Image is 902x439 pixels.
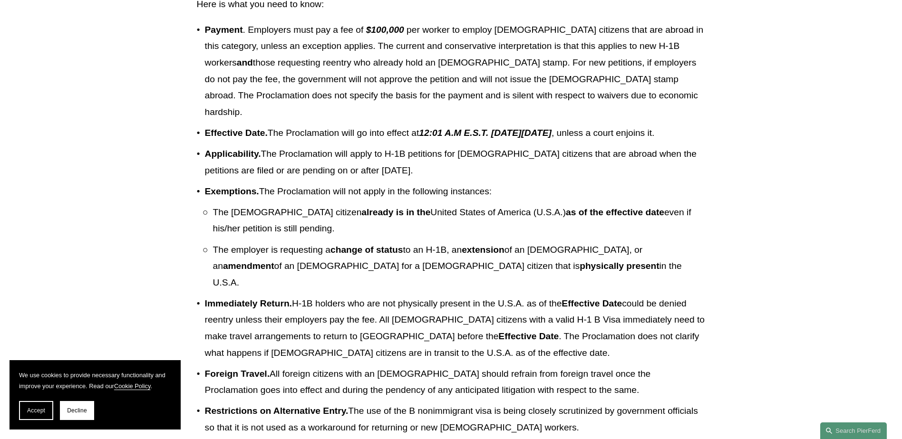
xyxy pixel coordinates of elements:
[205,403,706,436] p: The use of the B nonimmigrant visa is being closely scrutinized by government officials so that i...
[562,298,622,308] strong: Effective Date
[205,25,243,35] strong: Payment
[213,204,706,237] p: The [DEMOGRAPHIC_DATA] citizen United States of America (U.S.A.) even if his/her petition is stil...
[419,128,552,138] em: 12:01 A.M E.S.T. [DATE][DATE]
[223,261,274,271] strong: amendment
[580,261,659,271] strong: physically present
[566,207,664,217] strong: as of the effective date
[67,407,87,414] span: Decline
[820,422,887,439] a: Search this site
[60,401,94,420] button: Decline
[205,298,292,308] strong: Immediately Return.
[330,245,403,255] strong: change of status
[205,128,268,138] strong: Effective Date.
[205,183,706,200] p: The Proclamation will not apply in the following instances:
[205,146,706,179] p: The Proclamation will apply to H-1B petitions for [DEMOGRAPHIC_DATA] citizens that are abroad whe...
[205,296,706,361] p: H-1B holders who are not physically present in the U.S.A. as of the could be denied reentry unles...
[237,57,253,67] strong: and
[114,382,151,390] a: Cookie Policy
[361,207,430,217] strong: already is in the
[19,370,171,391] p: We use cookies to provide necessary functionality and improve your experience. Read our .
[205,22,706,120] p: . Employers must pay a fee of per worker to employ [DEMOGRAPHIC_DATA] citizens that are abroad in...
[205,125,706,142] p: The Proclamation will go into effect at , unless a court enjoins it.
[19,401,53,420] button: Accept
[205,406,349,416] strong: Restrictions on Alternative Entry.
[366,25,404,35] em: $100,000
[205,186,259,196] strong: Exemptions.
[10,360,181,429] section: Cookie banner
[205,369,270,379] strong: Foreign Travel.
[213,242,706,291] p: The employer is requesting a to an H-1B, an of an [DEMOGRAPHIC_DATA], or an of an [DEMOGRAPHIC_DA...
[205,149,261,159] strong: Applicability.
[27,407,45,414] span: Accept
[205,366,706,399] p: All foreign citizens with an [DEMOGRAPHIC_DATA] should refrain from foreign travel once the Procl...
[498,331,559,341] strong: Effective Date
[462,245,504,255] strong: extension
